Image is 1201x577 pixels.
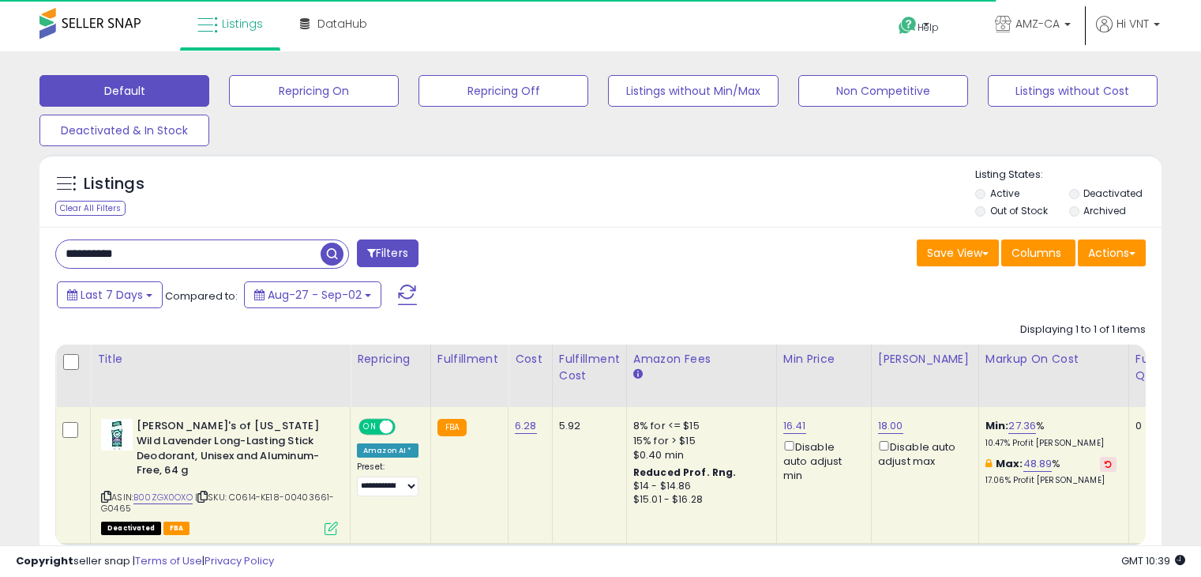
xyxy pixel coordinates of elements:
[1078,239,1146,266] button: Actions
[1011,245,1061,261] span: Columns
[418,75,588,107] button: Repricing Off
[975,168,1162,183] p: Listing States:
[16,554,274,569] div: seller snap | |
[101,419,133,451] img: 41HQxZIK80L._SL40_.jpg
[133,491,193,504] a: B00ZGX0OXO
[393,420,418,434] span: OFF
[229,75,399,107] button: Repricing On
[878,438,966,469] div: Disable auto adjust max
[1083,204,1126,217] label: Archived
[515,418,537,434] a: 6.28
[515,351,546,368] div: Cost
[317,16,367,32] span: DataHub
[633,434,764,448] div: 15% for > $15
[990,187,1019,200] label: Active
[798,75,968,107] button: Non Competitive
[1001,239,1075,266] button: Columns
[917,239,999,266] button: Save View
[990,204,1048,217] label: Out of Stock
[1083,187,1143,200] label: Deactivated
[39,75,209,107] button: Default
[97,351,343,368] div: Title
[1117,16,1149,32] span: Hi VNT
[1020,322,1146,338] div: Displaying 1 to 1 of 1 items
[357,462,418,497] div: Preset:
[1008,418,1036,434] a: 27.36
[1096,16,1160,51] a: Hi VNT
[16,553,73,568] strong: Copyright
[633,493,764,507] div: $15.01 - $16.28
[608,75,778,107] button: Listings without Min/Max
[165,288,238,304] span: Compared to:
[633,419,764,433] div: 8% for <= $15
[1105,460,1112,468] i: Revert to store-level Max Markup
[996,456,1023,471] b: Max:
[878,418,903,434] a: 18.00
[1023,456,1053,472] a: 48.89
[135,553,202,568] a: Terms of Use
[357,351,424,368] div: Repricing
[437,419,467,436] small: FBA
[55,201,126,216] div: Clear All Filters
[878,351,972,368] div: [PERSON_NAME]
[985,351,1122,368] div: Markup on Cost
[205,553,274,568] a: Privacy Policy
[783,351,865,368] div: Min Price
[101,419,338,533] div: ASIN:
[81,287,143,303] span: Last 7 Days
[633,466,737,479] b: Reduced Prof. Rng.
[633,448,764,462] div: $0.40 min
[978,345,1128,407] th: The percentage added to the cost of goods (COGS) that forms the calculator for Min & Max prices.
[1015,16,1060,32] span: AMZ-CA
[137,419,328,481] b: [PERSON_NAME]'s of [US_STATE] Wild Lavender Long-Lasting Stick Deodorant, Unisex and Aluminum-Fre...
[84,173,144,195] h5: Listings
[101,522,161,535] span: All listings that are unavailable for purchase on Amazon for any reason other than out-of-stock
[244,281,381,308] button: Aug-27 - Sep-02
[988,75,1158,107] button: Listings without Cost
[57,281,163,308] button: Last 7 Days
[985,419,1117,448] div: %
[1121,553,1185,568] span: 2025-09-10 10:39 GMT
[783,418,806,434] a: 16.41
[985,457,1117,486] div: %
[783,438,859,484] div: Disable auto adjust min
[985,438,1117,449] p: 10.47% Profit [PERSON_NAME]
[357,239,418,267] button: Filters
[268,287,362,303] span: Aug-27 - Sep-02
[559,419,614,433] div: 5.92
[886,4,970,51] a: Help
[437,351,501,368] div: Fulfillment
[357,443,418,458] div: Amazon AI *
[985,418,1009,433] b: Min:
[222,16,263,32] span: Listings
[101,491,335,515] span: | SKU: C0614-KE18-00403661-G0465
[1135,351,1190,384] div: Fulfillable Quantity
[918,21,939,34] span: Help
[559,351,620,384] div: Fulfillment Cost
[163,522,190,535] span: FBA
[898,16,918,36] i: Get Help
[360,420,380,434] span: ON
[1135,419,1184,433] div: 0
[985,458,992,469] i: This overrides the store level max markup for this listing
[633,351,770,368] div: Amazon Fees
[633,368,643,382] small: Amazon Fees.
[633,480,764,493] div: $14 - $14.86
[39,115,209,146] button: Deactivated & In Stock
[985,475,1117,486] p: 17.06% Profit [PERSON_NAME]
